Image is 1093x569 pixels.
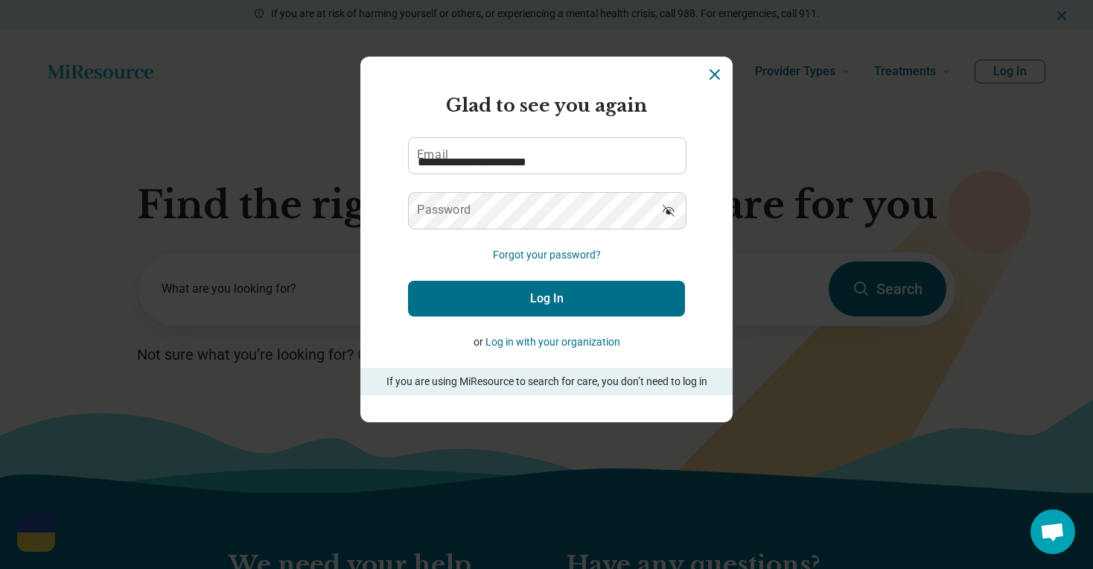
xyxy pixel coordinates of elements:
[493,247,601,263] button: Forgot your password?
[408,334,685,350] p: or
[485,334,620,350] button: Log in with your organization
[408,92,685,119] h2: Glad to see you again
[706,66,724,83] button: Dismiss
[417,204,471,216] label: Password
[417,149,448,161] label: Email
[652,192,685,228] button: Show password
[360,57,733,422] section: Login Dialog
[408,281,685,317] button: Log In
[381,374,712,390] p: If you are using MiResource to search for care, you don’t need to log in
